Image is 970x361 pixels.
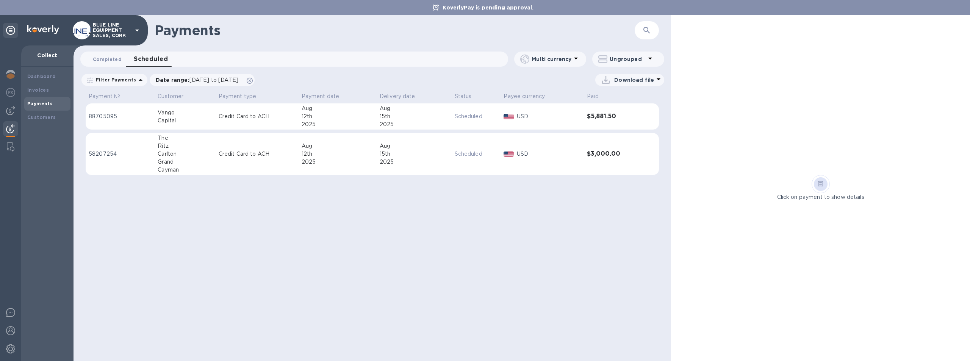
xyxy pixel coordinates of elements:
p: Delivery date [380,92,415,100]
div: Aug [302,142,374,150]
p: KoverlyPay is pending approval. [439,4,538,11]
h3: $5,881.50 [587,113,638,120]
p: Payment date [302,92,339,100]
h1: Payments [155,22,558,38]
span: Completed [93,55,122,63]
p: 88705095 [89,113,152,120]
span: Payment № [89,92,130,100]
h3: $3,000.00 [587,150,638,158]
p: Payment № [89,92,120,100]
p: Click on payment to show details [777,193,864,201]
b: Invoices [27,87,49,93]
p: Download file [614,76,654,84]
div: 12th [302,150,374,158]
span: Payment date [302,92,349,100]
b: Payments [27,101,53,106]
img: USD [504,114,514,119]
div: Carlton [158,150,212,158]
b: Dashboard [27,73,56,79]
div: Cayman [158,166,212,174]
div: 15th [380,150,449,158]
div: Aug [380,105,449,113]
p: BLUE LINE EQUIPMENT SALES, CORP. [93,22,131,38]
p: 58207254 [89,150,152,158]
img: USD [504,152,514,157]
div: Ritz [158,142,212,150]
div: 2025 [380,158,449,166]
div: The [158,134,212,142]
div: 2025 [380,120,449,128]
span: Customer [158,92,193,100]
p: Date range : [156,76,242,84]
p: Paid [587,92,599,100]
p: Credit Card to ACH [219,113,296,120]
p: Payee currency [504,92,545,100]
p: Scheduled [455,113,498,120]
div: 2025 [302,120,374,128]
p: Ungrouped [610,55,646,63]
div: 12th [302,113,374,120]
span: Delivery date [380,92,425,100]
b: Customers [27,114,56,120]
div: Vango [158,109,212,117]
p: Filter Payments [93,77,136,83]
div: Date range:[DATE] to [DATE] [150,74,255,86]
p: Multi currency [532,55,571,63]
div: Unpin categories [3,23,18,38]
p: Payment type [219,92,257,100]
p: Collect [27,52,67,59]
p: Status [455,92,472,100]
div: Aug [302,105,374,113]
div: 15th [380,113,449,120]
span: [DATE] to [DATE] [189,77,238,83]
span: Scheduled [134,54,168,64]
span: Payment type [219,92,266,100]
p: Scheduled [455,150,498,158]
span: Payee currency [504,92,555,100]
p: Customer [158,92,183,100]
p: USD [517,113,581,120]
div: Aug [380,142,449,150]
p: Credit Card to ACH [219,150,296,158]
div: 2025 [302,158,374,166]
img: Foreign exchange [6,88,15,97]
img: Logo [27,25,59,34]
p: USD [517,150,581,158]
span: Paid [587,92,609,100]
div: Capital [158,117,212,125]
span: Status [455,92,482,100]
div: Grand [158,158,212,166]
